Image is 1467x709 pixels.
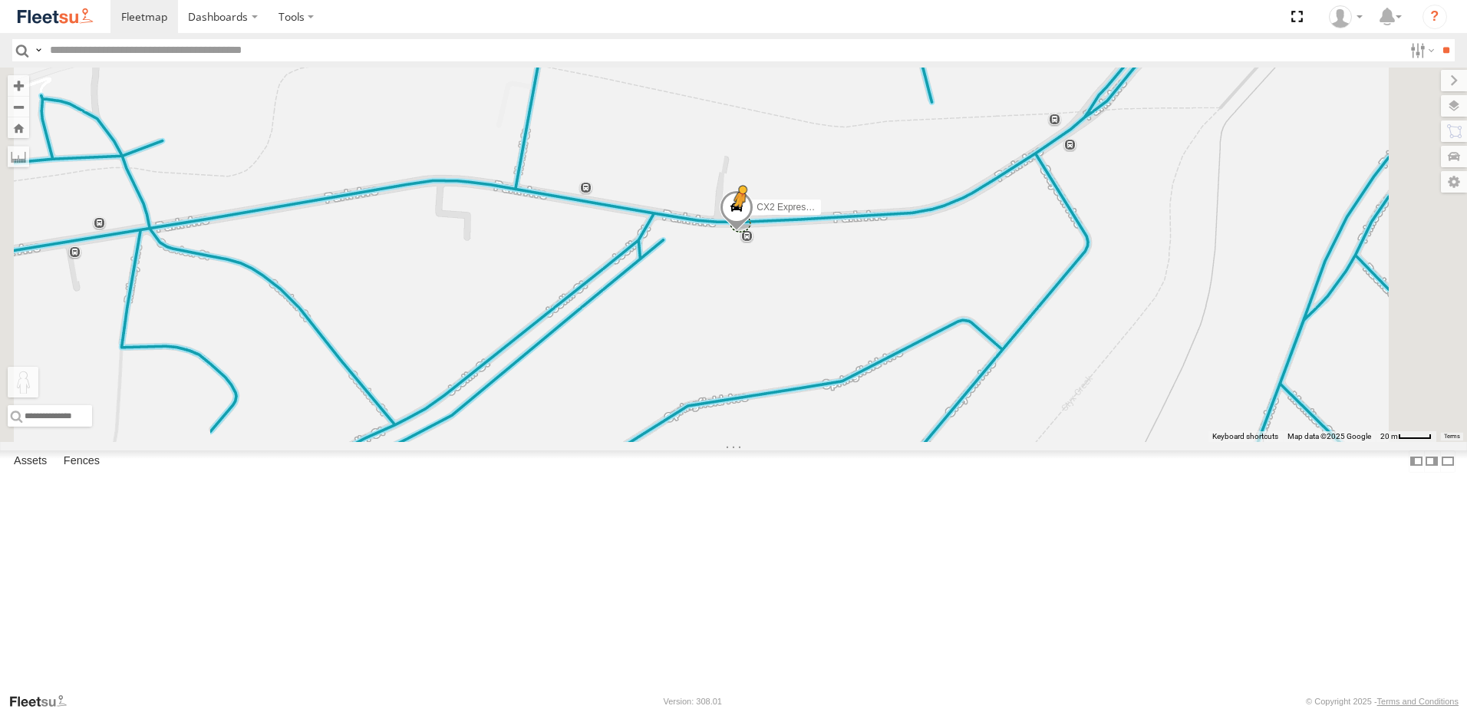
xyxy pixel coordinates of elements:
[1306,697,1459,706] div: © Copyright 2025 -
[1212,431,1278,442] button: Keyboard shortcuts
[8,96,29,117] button: Zoom out
[1422,5,1447,29] i: ?
[1404,39,1437,61] label: Search Filter Options
[8,694,79,709] a: Visit our Website
[8,75,29,96] button: Zoom in
[1376,431,1436,442] button: Map Scale: 20 m per 40 pixels
[8,367,38,397] button: Drag Pegman onto the map to open Street View
[1377,697,1459,706] a: Terms and Conditions
[1324,5,1368,28] div: Oliver Lees
[8,117,29,138] button: Zoom Home
[1424,450,1439,473] label: Dock Summary Table to the Right
[8,146,29,167] label: Measure
[664,697,722,706] div: Version: 308.01
[56,450,107,472] label: Fences
[1440,450,1455,473] label: Hide Summary Table
[1444,434,1460,440] a: Terms (opens in new tab)
[757,202,827,213] span: CX2 Express Ute
[15,6,95,27] img: fleetsu-logo-horizontal.svg
[1409,450,1424,473] label: Dock Summary Table to the Left
[1441,171,1467,193] label: Map Settings
[32,39,45,61] label: Search Query
[1380,432,1398,440] span: 20 m
[6,450,54,472] label: Assets
[1287,432,1371,440] span: Map data ©2025 Google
